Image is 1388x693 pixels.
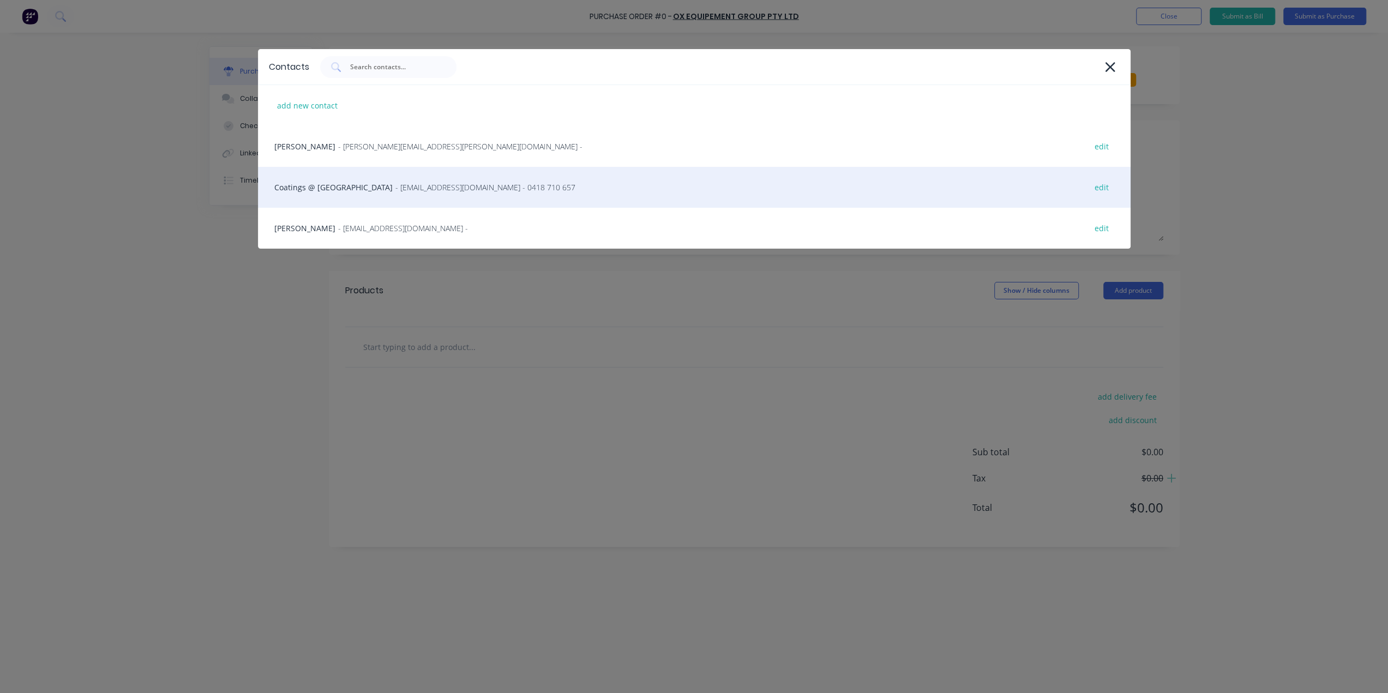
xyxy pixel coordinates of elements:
div: [PERSON_NAME] [258,126,1131,167]
span: - [EMAIL_ADDRESS][DOMAIN_NAME] - [338,222,468,234]
span: - [PERSON_NAME][EMAIL_ADDRESS][PERSON_NAME][DOMAIN_NAME] - [338,141,582,152]
div: add new contact [272,97,343,114]
input: Search contacts... [349,62,440,73]
div: [PERSON_NAME] [258,208,1131,249]
div: edit [1089,138,1114,155]
div: Contacts [269,61,309,74]
div: edit [1089,179,1114,196]
div: edit [1089,220,1114,237]
div: Coatings @ [GEOGRAPHIC_DATA] [258,167,1131,208]
span: - [EMAIL_ADDRESS][DOMAIN_NAME] - 0418 710 657 [395,182,575,193]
